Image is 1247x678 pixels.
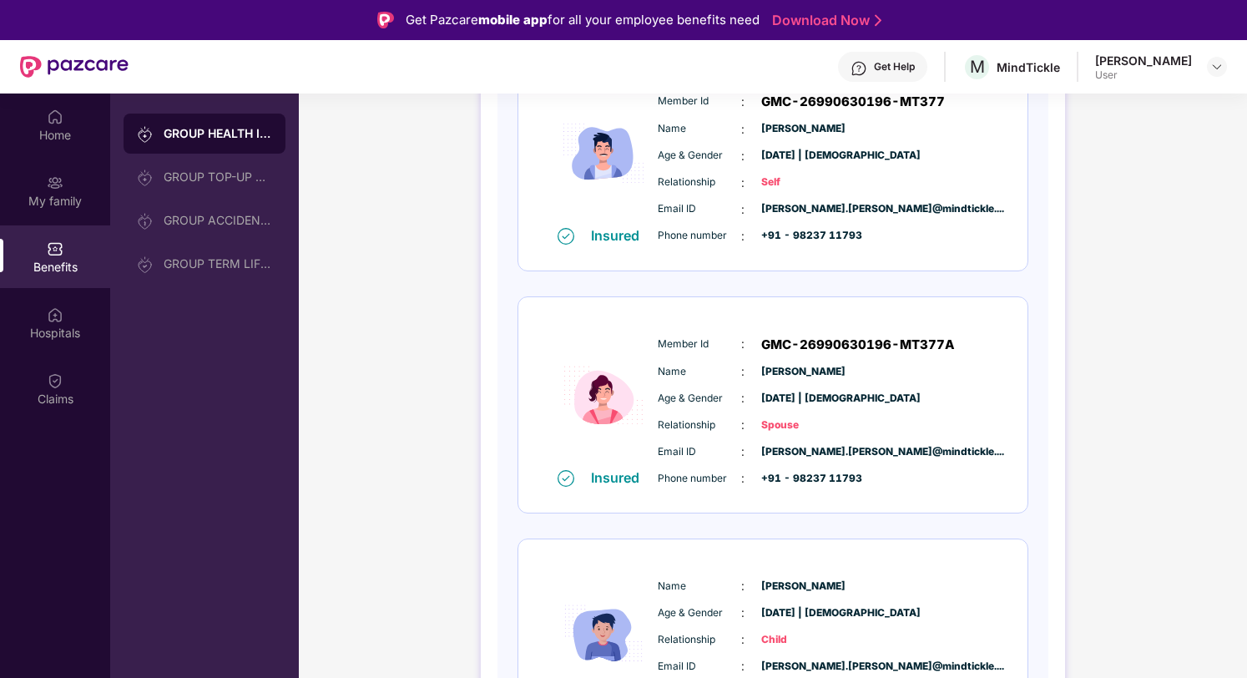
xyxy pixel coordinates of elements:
[658,94,741,109] span: Member Id
[1095,68,1192,82] div: User
[761,659,845,675] span: [PERSON_NAME].[PERSON_NAME]@mindtickle....
[741,93,745,111] span: :
[874,60,915,73] div: Get Help
[164,125,272,142] div: GROUP HEALTH INSURANCE
[741,657,745,675] span: :
[741,604,745,622] span: :
[658,228,741,244] span: Phone number
[658,391,741,407] span: Age & Gender
[851,60,867,77] img: svg+xml;base64,PHN2ZyBpZD0iSGVscC0zMngzMiIgeG1sbnM9Imh0dHA6Ly93d3cudzMub3JnLzIwMDAvc3ZnIiB3aWR0aD...
[1210,60,1224,73] img: svg+xml;base64,PHN2ZyBpZD0iRHJvcGRvd24tMzJ4MzIiIHhtbG5zPSJodHRwOi8vd3d3LnczLm9yZy8yMDAwL3N2ZyIgd2...
[658,148,741,164] span: Age & Gender
[741,416,745,434] span: :
[761,444,845,460] span: [PERSON_NAME].[PERSON_NAME]@mindtickle....
[658,444,741,460] span: Email ID
[761,471,845,487] span: +91 - 98237 11793
[47,306,63,323] img: svg+xml;base64,PHN2ZyBpZD0iSG9zcGl0YWxzIiB4bWxucz0iaHR0cDovL3d3dy53My5vcmcvMjAwMC9zdmciIHdpZHRoPS...
[591,469,649,486] div: Insured
[658,632,741,648] span: Relationship
[20,56,129,78] img: New Pazcare Logo
[591,227,649,244] div: Insured
[658,471,741,487] span: Phone number
[658,201,741,217] span: Email ID
[658,175,741,190] span: Relationship
[137,126,154,143] img: svg+xml;base64,PHN2ZyB3aWR0aD0iMjAiIGhlaWdodD0iMjAiIHZpZXdCb3g9IjAgMCAyMCAyMCIgZmlsbD0ibm9uZSIgeG...
[1095,53,1192,68] div: [PERSON_NAME]
[478,12,548,28] strong: mobile app
[761,201,845,217] span: [PERSON_NAME].[PERSON_NAME]@mindtickle....
[741,630,745,649] span: :
[761,335,955,355] span: GMC-26990630196-MT377A
[761,632,845,648] span: Child
[406,10,760,30] div: Get Pazcare for all your employee benefits need
[741,389,745,407] span: :
[741,227,745,245] span: :
[761,391,845,407] span: [DATE] | [DEMOGRAPHIC_DATA]
[772,12,876,29] a: Download Now
[761,228,845,244] span: +91 - 98237 11793
[741,335,745,353] span: :
[137,169,154,186] img: svg+xml;base64,PHN2ZyB3aWR0aD0iMjAiIGhlaWdodD0iMjAiIHZpZXdCb3g9IjAgMCAyMCAyMCIgZmlsbD0ibm9uZSIgeG...
[741,443,745,461] span: :
[741,120,745,139] span: :
[761,121,845,137] span: [PERSON_NAME]
[741,577,745,595] span: :
[761,148,845,164] span: [DATE] | [DEMOGRAPHIC_DATA]
[658,579,741,595] span: Name
[553,322,654,468] img: icon
[761,579,845,595] span: [PERSON_NAME]
[137,256,154,273] img: svg+xml;base64,PHN2ZyB3aWR0aD0iMjAiIGhlaWdodD0iMjAiIHZpZXdCb3g9IjAgMCAyMCAyMCIgZmlsbD0ibm9uZSIgeG...
[658,336,741,352] span: Member Id
[658,605,741,621] span: Age & Gender
[658,417,741,433] span: Relationship
[47,240,63,257] img: svg+xml;base64,PHN2ZyBpZD0iQmVuZWZpdHMiIHhtbG5zPSJodHRwOi8vd3d3LnczLm9yZy8yMDAwL3N2ZyIgd2lkdGg9Ij...
[164,214,272,227] div: GROUP ACCIDENTAL INSURANCE
[377,12,394,28] img: Logo
[875,12,881,29] img: Stroke
[47,175,63,191] img: svg+xml;base64,PHN2ZyB3aWR0aD0iMjAiIGhlaWdodD0iMjAiIHZpZXdCb3g9IjAgMCAyMCAyMCIgZmlsbD0ibm9uZSIgeG...
[741,362,745,381] span: :
[553,80,654,226] img: icon
[558,470,574,487] img: svg+xml;base64,PHN2ZyB4bWxucz0iaHR0cDovL3d3dy53My5vcmcvMjAwMC9zdmciIHdpZHRoPSIxNiIgaGVpZ2h0PSIxNi...
[137,213,154,230] img: svg+xml;base64,PHN2ZyB3aWR0aD0iMjAiIGhlaWdodD0iMjAiIHZpZXdCb3g9IjAgMCAyMCAyMCIgZmlsbD0ibm9uZSIgeG...
[658,659,741,675] span: Email ID
[761,417,845,433] span: Spouse
[741,174,745,192] span: :
[761,605,845,621] span: [DATE] | [DEMOGRAPHIC_DATA]
[47,109,63,125] img: svg+xml;base64,PHN2ZyBpZD0iSG9tZSIgeG1sbnM9Imh0dHA6Ly93d3cudzMub3JnLzIwMDAvc3ZnIiB3aWR0aD0iMjAiIG...
[658,121,741,137] span: Name
[761,92,945,112] span: GMC-26990630196-MT377
[761,364,845,380] span: [PERSON_NAME]
[658,364,741,380] span: Name
[164,257,272,271] div: GROUP TERM LIFE INSURANCE
[761,175,845,190] span: Self
[47,372,63,389] img: svg+xml;base64,PHN2ZyBpZD0iQ2xhaW0iIHhtbG5zPSJodHRwOi8vd3d3LnczLm9yZy8yMDAwL3N2ZyIgd2lkdGg9IjIwIi...
[164,170,272,184] div: GROUP TOP-UP POLICY
[741,469,745,488] span: :
[558,228,574,245] img: svg+xml;base64,PHN2ZyB4bWxucz0iaHR0cDovL3d3dy53My5vcmcvMjAwMC9zdmciIHdpZHRoPSIxNiIgaGVpZ2h0PSIxNi...
[741,200,745,219] span: :
[741,147,745,165] span: :
[970,57,985,77] span: M
[997,59,1060,75] div: MindTickle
